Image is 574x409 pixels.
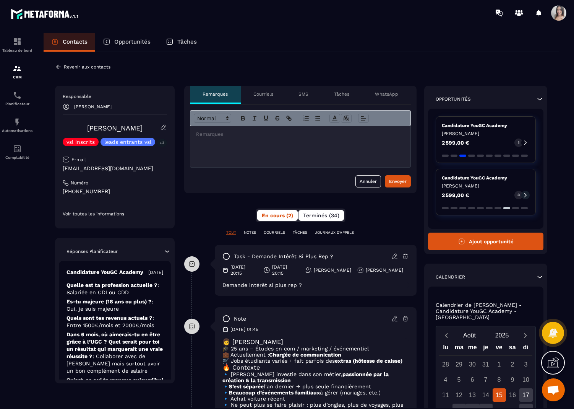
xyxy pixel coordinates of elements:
div: 30 [466,358,479,371]
p: 🛒 Jobs étudiants variés + fait parfois des [222,358,409,364]
p: 3 [517,192,520,198]
div: ve [492,342,506,355]
p: Courriels [253,91,273,97]
p: TOUT [226,230,236,235]
p: WhatsApp [375,91,398,97]
p: [DATE] 01:45 [230,326,258,332]
p: Réponses Planificateur [66,248,118,254]
p: Opportunités [436,96,471,102]
p: Tâches [177,38,197,45]
p: Qu’est-ce qui te manque aujourd’hui pour te lancer et atteindre tes objectifs ? [66,376,163,398]
a: automationsautomationsAutomatisations [2,112,32,139]
div: 5 [452,373,466,386]
p: 💼 Actuellement : [222,352,409,358]
p: [DATE] [148,269,163,275]
p: SMS [298,91,308,97]
div: 31 [479,358,493,371]
div: Demande intérêt si plus rep ? [222,282,409,288]
p: Es-tu majeure (18 ans ou plus) ? [66,298,163,313]
strong: Chargée de communication [269,352,341,358]
p: Responsable [63,93,167,99]
a: Contacts [44,33,95,52]
p: Numéro [71,180,88,186]
div: 15 [493,388,506,402]
p: +3 [157,139,167,147]
p: Dans 6 mois, où aimerais-tu en être grâce à l’UGC ? Quel serait pour toi un résultat qui marquera... [66,331,163,375]
p: 2 599,00 € [442,192,469,198]
p: [PERSON_NAME] [74,104,112,109]
p: CRM [2,75,32,79]
a: Ouvrir le chat [542,378,565,401]
strong: S’est séparée [229,383,264,389]
div: 29 [452,358,466,371]
div: 9 [506,373,519,386]
a: formationformationCRM [2,58,32,85]
button: Open years overlay [486,329,518,342]
div: 13 [466,388,479,402]
p: [PERSON_NAME] [314,267,351,273]
a: formationformationTableau de bord [2,31,32,58]
p: 1 [518,140,519,145]
span: Terminés (34) [303,212,339,218]
a: [PERSON_NAME] [87,124,143,132]
p: Contacts [63,38,88,45]
div: je [479,342,493,355]
p: Opportunités [114,38,151,45]
p: Candidature YouGC Academy [442,175,530,181]
p: 2 599,00 € [442,140,469,145]
div: 28 [439,358,452,371]
p: [DATE] 20:15 [230,264,258,276]
p: [PERSON_NAME] [366,267,403,273]
p: Planificateur [2,102,32,106]
p: Tâches [334,91,349,97]
p: 🎓 25 ans – Études en com / marketing / événementiel [222,345,409,352]
p: Calendrier de [PERSON_NAME] - Candidature YouGC Academy - [GEOGRAPHIC_DATA] [436,302,536,320]
div: di [519,342,532,355]
img: formation [13,37,22,46]
p: Candidature YouGC Academy [442,122,530,129]
button: Next month [518,330,532,341]
div: ma [452,342,466,355]
div: 6 [466,373,479,386]
span: : Collaborer avec de [PERSON_NAME] mais surtout avoir un bon complément de salaire [66,353,160,374]
p: 🔹 l’an dernier → plus seule financièrement [222,383,409,389]
p: Quels sont tes revenus actuels ? [66,314,163,329]
div: sa [506,342,519,355]
div: 17 [519,388,533,402]
p: JOURNAUX D'APPELS [315,230,354,235]
button: Annuler [355,175,381,187]
h3: 🔥 Contexte [222,364,409,371]
p: Candidature YouGC Academy [66,269,143,276]
p: leads entrants vsl [104,139,151,145]
div: 16 [506,388,519,402]
p: NOTES [244,230,256,235]
p: 🔹 à gérer (mariages, etc.) [222,389,409,396]
img: scheduler [13,91,22,100]
button: Previous month [439,330,453,341]
p: Voir toutes les informations [63,211,167,217]
p: Quelle est ta profession actuelle ? [66,282,163,296]
a: Opportunités [95,33,158,52]
strong: passionnée par la création & la transmission [222,371,389,383]
p: [DATE] 20:15 [272,264,299,276]
p: COURRIELS [264,230,285,235]
div: me [466,342,479,355]
p: note [234,315,246,323]
div: lu [439,342,452,355]
p: Remarques [203,91,228,97]
p: Revenir aux contacts [64,64,110,70]
p: vsl inscrits [66,139,95,145]
p: TÂCHES [293,230,307,235]
img: accountant [13,144,22,153]
a: Tâches [158,33,204,52]
div: 7 [479,373,493,386]
div: 4 [439,373,452,386]
p: Automatisations [2,129,32,133]
div: 3 [519,358,533,371]
a: accountantaccountantComptabilité [2,139,32,165]
div: 12 [452,388,466,402]
div: 1 [493,358,506,371]
div: 14 [479,388,493,402]
p: [PERSON_NAME] [442,183,530,189]
button: Ajout opportunité [428,233,543,250]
